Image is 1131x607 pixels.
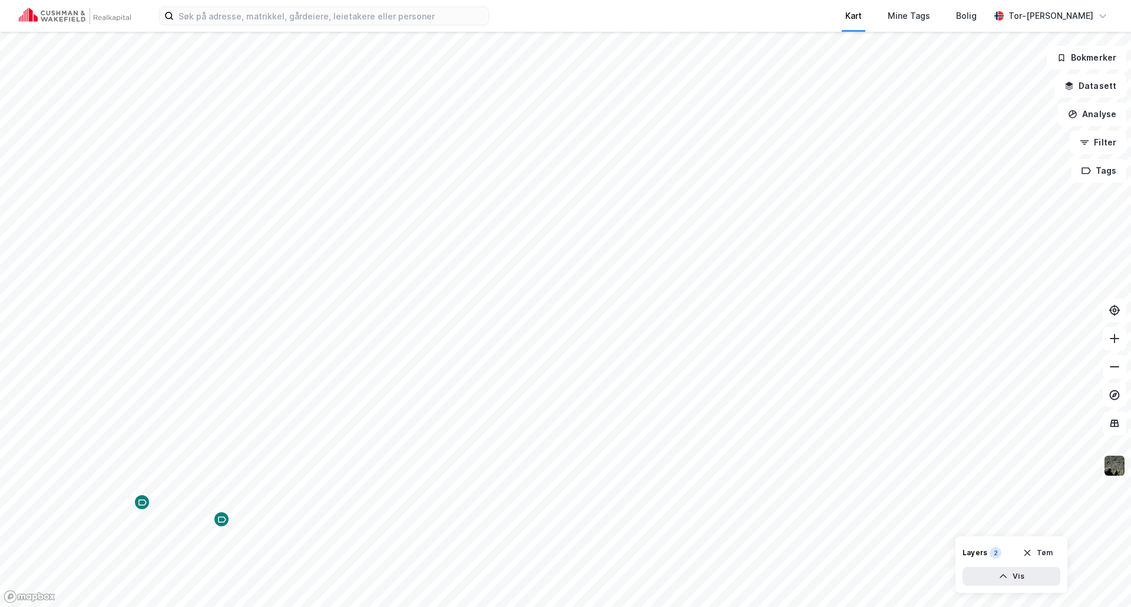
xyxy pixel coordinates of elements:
button: Vis [963,567,1060,586]
div: Kart [845,9,862,23]
iframe: Chat Widget [1072,550,1131,607]
img: cushman-wakefield-realkapital-logo.202ea83816669bd177139c58696a8fa1.svg [19,8,131,24]
div: 2 [990,547,1001,559]
div: Kontrollprogram for chat [1072,550,1131,607]
div: Map marker [213,510,230,528]
button: Datasett [1054,74,1126,98]
input: Søk på adresse, matrikkel, gårdeiere, leietakere eller personer [174,7,488,25]
button: Tags [1072,159,1126,183]
button: Tøm [1015,543,1060,562]
div: Mine Tags [888,9,930,23]
div: Tor-[PERSON_NAME] [1008,9,1093,23]
img: 9k= [1103,455,1126,477]
button: Bokmerker [1047,46,1126,69]
div: Map marker [133,493,151,511]
div: Bolig [956,9,977,23]
button: Analyse [1058,102,1126,126]
a: Mapbox homepage [4,590,55,603]
button: Filter [1070,131,1126,154]
div: Layers [963,548,987,558]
